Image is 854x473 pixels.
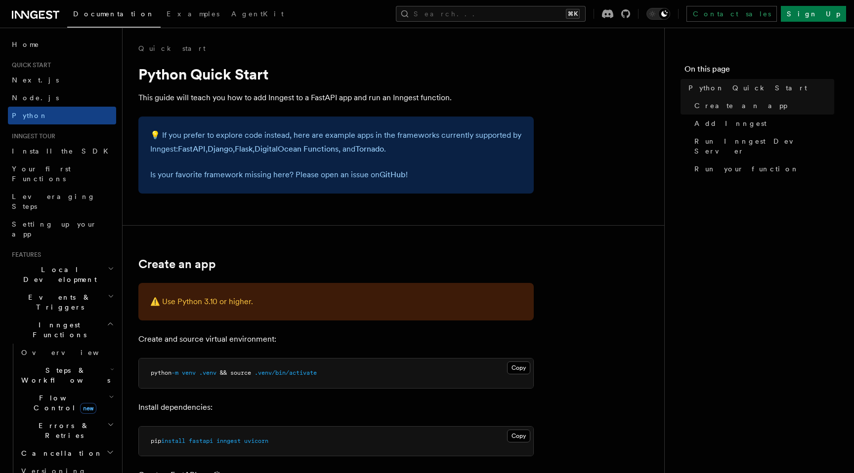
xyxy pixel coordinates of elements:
[8,292,108,312] span: Events & Triggers
[8,132,55,140] span: Inngest tour
[80,403,96,414] span: new
[138,65,534,83] h1: Python Quick Start
[8,316,116,344] button: Inngest Functions
[355,144,384,154] a: Tornado
[231,10,284,18] span: AgentKit
[396,6,586,22] button: Search...⌘K
[138,257,216,271] a: Create an app
[17,389,116,417] button: Flow Controlnew
[646,8,670,20] button: Toggle dark mode
[138,91,534,105] p: This guide will teach you how to add Inngest to a FastAPI app and run an Inngest function.
[167,10,219,18] span: Examples
[17,417,116,444] button: Errors & Retries
[161,3,225,27] a: Examples
[694,118,767,128] span: Add Inngest
[12,94,59,102] span: Node.js
[690,132,834,160] a: Run Inngest Dev Server
[208,144,233,154] a: Django
[161,437,185,444] span: install
[8,89,116,107] a: Node.js
[235,144,253,154] a: Flask
[8,71,116,89] a: Next.js
[17,421,107,440] span: Errors & Retries
[151,369,171,376] span: python
[21,349,123,356] span: Overview
[566,9,580,19] kbd: ⌘K
[8,215,116,243] a: Setting up your app
[690,160,834,178] a: Run your function
[688,83,807,93] span: Python Quick Start
[12,147,114,155] span: Install the SDK
[8,160,116,188] a: Your first Functions
[230,369,251,376] span: source
[225,3,290,27] a: AgentKit
[17,444,116,462] button: Cancellation
[684,63,834,79] h4: On this page
[686,6,777,22] a: Contact sales
[694,136,834,156] span: Run Inngest Dev Server
[17,344,116,361] a: Overview
[507,430,530,442] button: Copy
[216,437,241,444] span: inngest
[182,369,196,376] span: venv
[8,61,51,69] span: Quick start
[781,6,846,22] a: Sign Up
[684,79,834,97] a: Python Quick Start
[150,168,522,182] p: Is your favorite framework missing here? Please open an issue on !
[220,369,227,376] span: &&
[8,261,116,288] button: Local Development
[138,400,534,414] p: Install dependencies:
[12,39,40,49] span: Home
[171,369,178,376] span: -m
[73,10,155,18] span: Documentation
[255,144,339,154] a: DigitalOcean Functions
[8,288,116,316] button: Events & Triggers
[507,361,530,374] button: Copy
[150,295,522,309] p: ⚠️ Use Python 3.10 or higher.
[178,144,206,154] a: FastAPI
[244,437,268,444] span: uvicorn
[12,76,59,84] span: Next.js
[8,251,41,259] span: Features
[138,332,534,346] p: Create and source virtual environment:
[12,165,71,183] span: Your first Functions
[12,112,48,119] span: Python
[8,320,107,340] span: Inngest Functions
[255,369,317,376] span: .venv/bin/activate
[8,107,116,124] a: Python
[8,265,108,284] span: Local Development
[17,365,110,385] span: Steps & Workflows
[690,97,834,115] a: Create an app
[12,193,95,210] span: Leveraging Steps
[8,188,116,215] a: Leveraging Steps
[8,142,116,160] a: Install the SDK
[199,369,216,376] span: .venv
[17,393,109,413] span: Flow Control
[17,361,116,389] button: Steps & Workflows
[694,164,799,174] span: Run your function
[8,36,116,53] a: Home
[694,101,787,111] span: Create an app
[12,220,97,238] span: Setting up your app
[189,437,213,444] span: fastapi
[151,437,161,444] span: pip
[150,128,522,156] p: 💡 If you prefer to explore code instead, here are example apps in the frameworks currently suppor...
[690,115,834,132] a: Add Inngest
[17,448,103,458] span: Cancellation
[380,170,406,179] a: GitHub
[138,43,206,53] a: Quick start
[67,3,161,28] a: Documentation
